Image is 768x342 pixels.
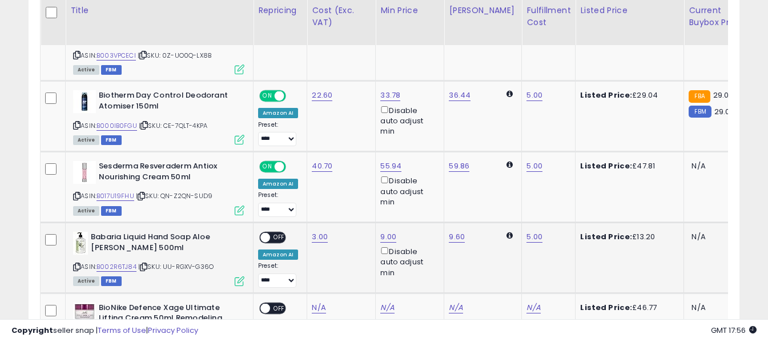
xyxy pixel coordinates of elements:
a: N/A [380,302,394,313]
a: 36.44 [449,90,471,101]
div: Title [70,5,248,17]
a: 59.86 [449,160,469,172]
b: Listed Price: [580,90,632,100]
a: Privacy Policy [148,325,198,336]
b: Babaria Liquid Hand Soap Aloe [PERSON_NAME] 500ml [91,232,230,256]
span: N/A [691,160,705,171]
div: ASIN: [73,232,244,285]
span: All listings currently available for purchase on Amazon [73,206,99,216]
img: 31iXb+iTjGL._SL40_.jpg [73,303,96,321]
span: OFF [284,91,303,101]
div: Cost (Exc. VAT) [312,5,371,29]
div: Fulfillment Cost [526,5,570,29]
img: 31JbdE-oq8L._SL40_.jpg [73,232,88,255]
div: £46.77 [580,303,675,313]
a: Terms of Use [98,325,146,336]
span: | SKU: QN-Z2QN-SUD9 [136,191,212,200]
span: FBM [101,65,122,75]
a: 33.78 [380,90,400,101]
a: 9.60 [449,231,465,243]
a: N/A [449,302,463,313]
div: Amazon AI [258,250,298,260]
a: B002R6TJ84 [96,262,136,272]
img: 315yCvZDf3L._SL40_.jpg [73,90,96,113]
div: [PERSON_NAME] [449,5,517,17]
a: 5.00 [526,90,542,101]
span: FBM [101,135,122,145]
span: 29.04 [713,90,734,100]
span: N/A [691,302,705,313]
div: Listed Price [580,5,679,17]
span: FBM [101,206,122,216]
span: FBM [101,276,122,286]
div: seller snap | | [11,325,198,336]
span: All listings currently available for purchase on Amazon [73,135,99,145]
span: | SKU: UU-RGXV-G36O [138,262,214,271]
a: B000IB0FGU [96,121,137,131]
b: Sesderma Resveraderm Antiox Nourishing Cream 50ml [99,161,238,185]
span: OFF [270,233,288,243]
a: 3.00 [312,231,328,243]
i: Calculated using Dynamic Max Price. [506,232,513,239]
a: 40.70 [312,160,332,172]
a: 5.00 [526,231,542,243]
b: Listed Price: [580,302,632,313]
div: ASIN: [73,161,244,214]
div: Amazon AI [258,179,298,189]
a: 55.94 [380,160,401,172]
div: ASIN: [73,90,244,143]
span: | SKU: CE-7QLT-4KPA [139,121,207,130]
span: 29.04 [714,106,735,117]
span: N/A [691,231,705,242]
img: 21QVIb8I5WL._SL40_.jpg [73,161,96,184]
span: | SKU: 0Z-UO0Q-LX8B [138,51,211,60]
div: £13.20 [580,232,675,242]
strong: Copyright [11,325,53,336]
div: Preset: [258,121,298,147]
div: £47.81 [580,161,675,171]
a: B017U19FHU [96,191,134,201]
i: Calculated using Dynamic Max Price. [506,161,513,168]
span: All listings currently available for purchase on Amazon [73,276,99,286]
a: B003VPCECI [96,51,136,61]
a: N/A [312,302,325,313]
div: Min Price [380,5,439,17]
a: 22.60 [312,90,332,101]
b: BioNike Defence Xage Ultimate Lifting Cream 50ml Remodeling [99,303,238,327]
div: Disable auto adjust min [380,174,435,207]
a: 5.00 [526,160,542,172]
i: Calculated using Dynamic Max Price. [506,90,513,98]
span: 2025-10-8 17:56 GMT [711,325,757,336]
div: Preset: [258,262,298,288]
div: Current Buybox Price [689,5,747,29]
span: ON [260,162,275,172]
span: All listings currently available for purchase on Amazon [73,65,99,75]
div: Disable auto adjust min [380,104,435,137]
b: Biotherm Day Control Deodorant Atomiser 150ml [99,90,238,114]
small: FBM [689,106,711,118]
div: Disable auto adjust min [380,245,435,278]
a: N/A [526,302,540,313]
small: FBA [689,90,710,103]
b: Listed Price: [580,160,632,171]
span: OFF [270,303,288,313]
div: Amazon AI [258,108,298,118]
span: OFF [284,162,303,172]
div: Preset: [258,191,298,217]
div: Repricing [258,5,302,17]
div: £29.04 [580,90,675,100]
a: 9.00 [380,231,396,243]
b: Listed Price: [580,231,632,242]
span: ON [260,91,275,101]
